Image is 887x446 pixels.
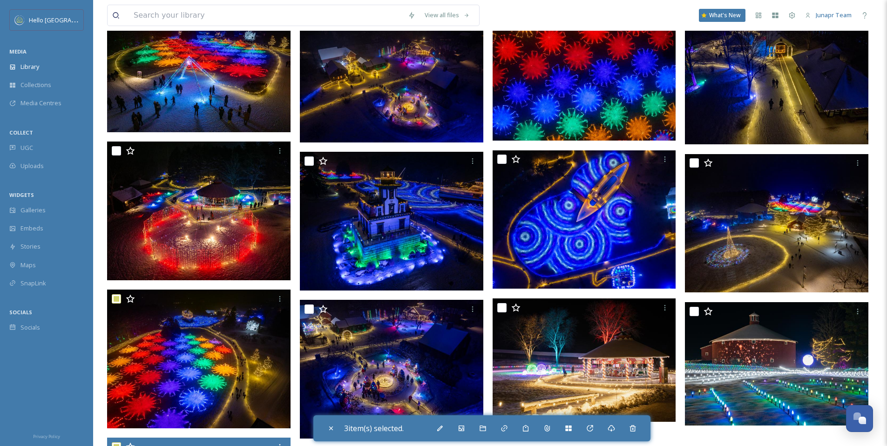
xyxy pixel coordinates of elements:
[493,298,678,422] img: Shelburne Museum Winter Lights.jpg
[493,150,678,289] img: Shelburne Museum Winter Lights (26).jpg
[9,48,27,55] span: MEDIA
[685,302,870,426] img: Shelburne Museum Winter Lights (2).jpg
[20,279,46,288] span: SnapLink
[300,6,483,142] img: Shelburne Museum Winter Lights (10).jpg
[685,154,870,293] img: Shelburne Museum Winter Lights (3).jpg
[33,430,60,441] a: Privacy Policy
[300,152,485,291] img: Shelburne Museum Winter Lights (8).jpg
[699,9,745,22] a: What's New
[20,261,36,270] span: Maps
[20,242,41,251] span: Stories
[9,191,34,198] span: WIDGETS
[816,11,852,19] span: Junapr Team
[20,81,51,89] span: Collections
[20,224,43,233] span: Embeds
[129,5,403,26] input: Search your library
[20,143,33,152] span: UGC
[20,162,44,170] span: Uploads
[107,290,292,428] img: Shelburne Museum Winter Lights (7).jpg
[846,405,873,432] button: Open Chat
[33,433,60,439] span: Privacy Policy
[300,300,485,439] img: Shelburne Museum Winter Lights (28).jpg
[29,15,104,24] span: Hello [GEOGRAPHIC_DATA]
[344,423,404,433] span: 3 item(s) selected.
[20,323,40,332] span: Socials
[20,206,46,215] span: Galleries
[15,15,24,25] img: images.png
[420,6,474,24] a: View all files
[20,62,39,71] span: Library
[9,309,32,316] span: SOCIALS
[493,6,678,141] img: Shelburne Museum Winter Lights (6).jpg
[9,129,33,136] span: COLLECT
[107,142,292,280] img: Shelburne Museum Winter Lights (21).jpg
[800,6,856,24] a: Junapr Team
[685,6,870,144] img: Shelburne Museum Winter Lights (11).jpg
[20,99,61,108] span: Media Centres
